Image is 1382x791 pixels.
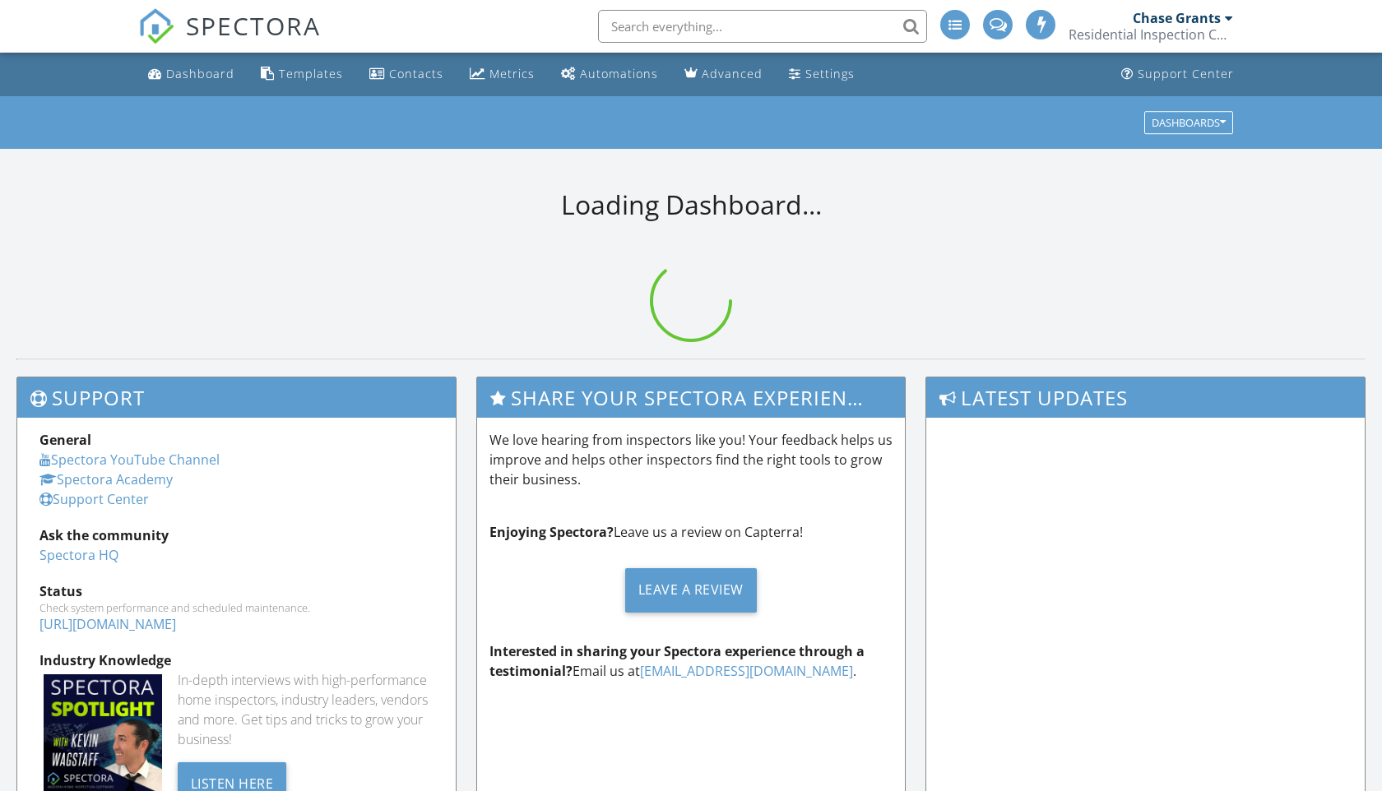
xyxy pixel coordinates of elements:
h3: Support [17,377,456,418]
div: Support Center [1138,66,1234,81]
a: Spectora HQ [39,546,118,564]
a: Support Center [39,490,149,508]
div: Leave a Review [625,568,757,613]
div: Automations [580,66,658,81]
div: Contacts [389,66,443,81]
a: Dashboard [141,59,241,90]
input: Search everything... [598,10,927,43]
a: Automations (Advanced) [554,59,665,90]
h3: Share Your Spectora Experience [477,377,906,418]
p: Email us at . [489,641,893,681]
button: Dashboards [1144,111,1233,134]
div: Advanced [702,66,763,81]
a: SPECTORA [138,22,321,57]
a: Leave a Review [489,555,893,625]
a: Advanced [678,59,769,90]
p: Leave us a review on Capterra! [489,522,893,542]
h3: Latest Updates [926,377,1365,418]
strong: Interested in sharing your Spectora experience through a testimonial? [489,642,865,680]
a: Spectora Academy [39,470,173,488]
a: Templates [254,59,350,90]
a: Settings [782,59,861,90]
img: The Best Home Inspection Software - Spectora [138,8,174,44]
div: Check system performance and scheduled maintenance. [39,601,434,614]
div: Chase Grants [1133,10,1221,26]
div: Metrics [489,66,535,81]
div: Dashboard [166,66,234,81]
a: Support Center [1115,59,1241,90]
a: Contacts [363,59,450,90]
div: Industry Knowledge [39,650,434,670]
div: Settings [805,66,855,81]
strong: General [39,431,91,449]
div: In-depth interviews with high-performance home inspectors, industry leaders, vendors and more. Ge... [178,670,434,749]
strong: Enjoying Spectora? [489,523,614,541]
a: [URL][DOMAIN_NAME] [39,615,176,633]
a: Metrics [463,59,541,90]
div: Templates [279,66,343,81]
div: Status [39,581,434,601]
div: Ask the community [39,525,434,545]
div: Dashboards [1152,117,1226,128]
a: Spectora YouTube Channel [39,451,220,469]
p: We love hearing from inspectors like you! Your feedback helps us improve and helps other inspecto... [489,430,893,489]
a: [EMAIL_ADDRESS][DOMAIN_NAME] [640,662,853,680]
span: SPECTORA [186,8,321,43]
div: Residential Inspection Consultants [1069,26,1233,43]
